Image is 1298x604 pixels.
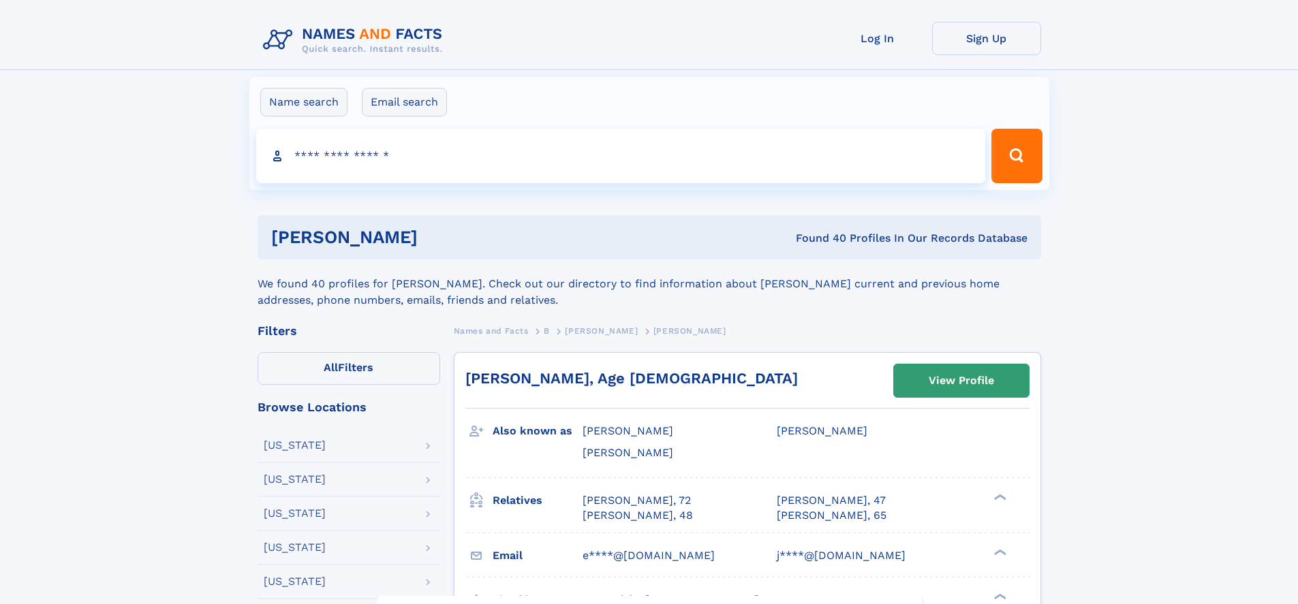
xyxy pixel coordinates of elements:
h1: [PERSON_NAME] [271,229,607,246]
button: Search Button [991,129,1042,183]
div: [US_STATE] [264,440,326,451]
div: ❯ [991,492,1007,501]
span: B [544,326,550,336]
a: Names and Facts [454,322,529,339]
div: Browse Locations [258,401,440,413]
a: [PERSON_NAME], 48 [583,508,693,523]
a: View Profile [894,364,1029,397]
div: ❯ [991,547,1007,556]
a: Log In [823,22,932,55]
div: View Profile [929,365,994,396]
input: search input [256,129,986,183]
a: B [544,322,550,339]
a: [PERSON_NAME], 47 [777,493,886,508]
img: Logo Names and Facts [258,22,454,59]
label: Email search [362,88,447,116]
span: [PERSON_NAME] [583,424,673,437]
div: [US_STATE] [264,474,326,485]
a: [PERSON_NAME], 65 [777,508,886,523]
h3: Relatives [493,489,583,512]
div: [US_STATE] [264,576,326,587]
div: We found 40 profiles for [PERSON_NAME]. Check out our directory to find information about [PERSON... [258,259,1041,308]
a: [PERSON_NAME], Age [DEMOGRAPHIC_DATA] [465,370,798,387]
div: Found 40 Profiles In Our Records Database [606,231,1027,246]
a: [PERSON_NAME] [565,322,638,339]
a: [PERSON_NAME], 72 [583,493,691,508]
div: [US_STATE] [264,542,326,553]
h3: Email [493,544,583,567]
span: [PERSON_NAME] [777,424,867,437]
div: [US_STATE] [264,508,326,519]
span: [PERSON_NAME] [653,326,726,336]
span: All [324,361,338,374]
a: Sign Up [932,22,1041,55]
span: [PERSON_NAME] [565,326,638,336]
div: Filters [258,325,440,337]
span: [PERSON_NAME] [583,446,673,459]
label: Filters [258,352,440,385]
div: ❯ [991,592,1007,601]
label: Name search [260,88,347,116]
h3: Also known as [493,419,583,443]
